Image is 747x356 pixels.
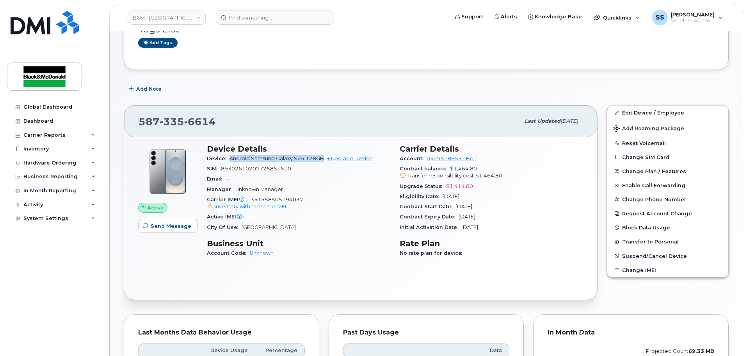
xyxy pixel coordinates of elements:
img: s25plus.png [144,148,191,195]
button: Send Message [138,219,198,233]
span: [DATE] [443,193,459,199]
span: Add Roaming Package [614,125,684,133]
span: Active [147,204,164,211]
tspan: 69.33 MB [688,348,714,354]
span: Device [207,156,229,161]
button: Change IMEI [607,263,728,277]
button: Change Phone Number [607,192,728,206]
button: Enable Call Forwarding [607,178,728,192]
span: [DATE] [455,204,472,209]
h3: Tags List [138,25,714,34]
span: Send Message [151,222,191,230]
span: Unknown Manager [235,186,283,192]
div: Last Months Data Behavior Usage [138,329,305,336]
span: Active IMEI [207,214,248,220]
span: Last updated [525,118,560,124]
span: Enable Call Forwarding [622,182,685,188]
span: 587 [139,116,216,127]
span: [GEOGRAPHIC_DATA] [242,224,296,230]
a: Inventory with the same IMEI [207,204,286,209]
a: Support [449,9,489,25]
a: B&M - Alberta [128,11,206,25]
button: Add Note [124,82,168,96]
span: Account [400,156,427,161]
h3: Device Details [207,144,390,154]
span: [DATE] [459,214,475,220]
span: — [248,214,253,220]
a: Unknown [250,250,274,256]
div: Past Days Usage [343,329,510,336]
a: 0529518655 - Bell [427,156,476,161]
span: $1,464.80 [400,166,583,180]
span: Contract Start Date [400,204,455,209]
span: Contract balance [400,166,450,172]
span: [PERSON_NAME] [671,11,715,18]
h3: Carrier Details [400,144,583,154]
button: Change SIM Card [607,150,728,164]
span: SIM [207,166,221,172]
span: SS [656,13,664,22]
span: Change Plan / Features [622,168,686,174]
span: Suspend/Cancel Device [622,253,687,259]
span: Inventory with the same IMEI [215,204,286,209]
span: 89302610207725851510 [221,166,291,172]
span: Transfer responsibility cost [407,173,474,179]
span: Email [207,176,226,182]
button: Block Data Usage [607,220,728,234]
span: City Of Use [207,224,242,230]
span: $1,464.80 [475,173,502,179]
span: Upgrade Status [400,183,446,189]
button: Change Plan / Features [607,164,728,178]
div: In Month Data [548,329,714,336]
button: Suspend/Cancel Device [607,249,728,263]
span: Manager [207,186,235,192]
button: Reset Voicemail [607,136,728,150]
span: [DATE] [461,224,478,230]
span: Alerts [501,13,517,21]
span: Initial Activation Date [400,224,461,230]
span: 335 [160,116,184,127]
span: Android Samsung Galaxy S25 128GB [229,156,324,161]
h3: Business Unit [207,239,390,248]
span: Add Note [136,85,162,93]
text: projected count [646,348,714,354]
a: + Upgrade Device [327,156,373,161]
span: Contract Expiry Date [400,214,459,220]
a: Edit Device / Employee [607,106,728,120]
span: 351558505194037 [207,197,390,211]
h3: Rate Plan [400,239,583,248]
span: — [226,176,231,182]
button: Add Roaming Package [607,120,728,136]
span: Knowledge Base [535,13,582,21]
span: Quicklinks [603,14,631,21]
button: Request Account Change [607,206,728,220]
div: Samantha Shandera [647,10,728,25]
div: Quicklinks [588,10,645,25]
span: Eligibility Date [400,193,443,199]
span: Support [461,13,483,21]
a: Add tags [138,38,178,48]
button: Transfer to Personal [607,234,728,249]
span: Carrier IMEI [207,197,251,202]
span: Wireless Admin [671,18,715,24]
span: [DATE] [560,118,578,124]
input: Find something... [216,11,334,25]
a: Alerts [489,9,523,25]
span: 6614 [184,116,216,127]
span: No rate plan for device [400,250,466,256]
span: Account Code [207,250,250,256]
span: $1,414.80 [446,183,473,189]
a: Knowledge Base [523,9,587,25]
